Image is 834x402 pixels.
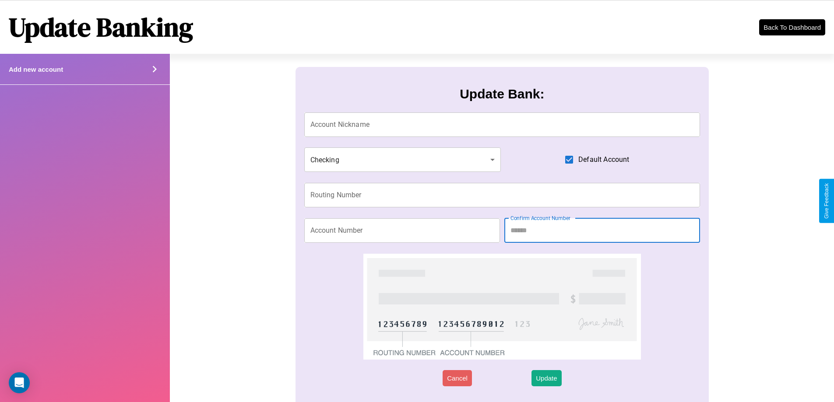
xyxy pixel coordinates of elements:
[304,147,501,172] div: Checking
[510,214,570,222] label: Confirm Account Number
[578,154,629,165] span: Default Account
[823,183,830,219] div: Give Feedback
[9,372,30,393] div: Open Intercom Messenger
[9,9,193,45] h1: Update Banking
[443,370,472,386] button: Cancel
[531,370,561,386] button: Update
[460,87,544,101] h3: Update Bank:
[9,66,63,73] h4: Add new account
[759,19,825,35] button: Back To Dashboard
[363,254,640,360] img: check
